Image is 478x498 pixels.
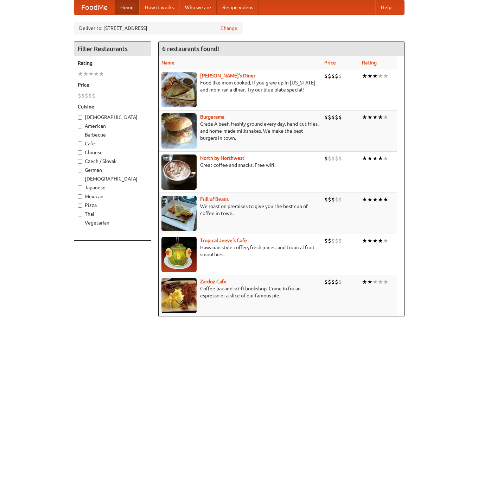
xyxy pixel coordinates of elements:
[78,158,147,165] label: Czech / Slovak
[324,237,328,245] li: $
[78,141,82,146] input: Cafe
[324,113,328,121] li: $
[78,140,147,147] label: Cafe
[338,278,342,286] li: $
[78,81,147,88] h5: Price
[78,203,82,208] input: Pizza
[74,42,151,56] h4: Filter Restaurants
[383,278,388,286] li: ★
[78,115,82,120] input: [DEMOGRAPHIC_DATA]
[372,113,378,121] li: ★
[372,237,378,245] li: ★
[378,196,383,203] li: ★
[161,203,319,217] p: We roast on premises to give you the best cup of coffee in town.
[78,131,147,138] label: Barbecue
[78,133,82,137] input: Barbecue
[375,0,397,14] a: Help
[161,162,319,169] p: Great coffee and snacks. Free wifi.
[78,212,82,216] input: Thai
[335,278,338,286] li: $
[115,0,139,14] a: Home
[85,92,88,100] li: $
[81,92,85,100] li: $
[200,196,229,202] a: Full of Beans
[78,124,82,128] input: American
[331,72,335,80] li: $
[78,185,82,190] input: Japanese
[383,196,388,203] li: ★
[367,196,372,203] li: ★
[78,114,147,121] label: [DEMOGRAPHIC_DATA]
[362,278,367,286] li: ★
[221,25,237,32] a: Change
[200,73,255,78] a: [PERSON_NAME]'s Diner
[92,92,95,100] li: $
[78,122,147,130] label: American
[161,113,197,149] img: burgerama.jpg
[338,72,342,80] li: $
[372,196,378,203] li: ★
[200,238,247,243] a: Tropical Jeeve's Cafe
[335,237,338,245] li: $
[335,72,338,80] li: $
[378,278,383,286] li: ★
[331,155,335,162] li: $
[217,0,259,14] a: Recipe videos
[367,113,372,121] li: ★
[78,175,147,182] label: [DEMOGRAPHIC_DATA]
[78,202,147,209] label: Pizza
[161,244,319,258] p: Hawaiian style coffee, fresh juices, and tropical fruit smoothies.
[324,60,336,65] a: Price
[372,278,378,286] li: ★
[378,113,383,121] li: ★
[328,113,331,121] li: $
[338,237,342,245] li: $
[78,70,83,78] li: ★
[78,219,147,226] label: Vegetarian
[338,113,342,121] li: $
[78,159,82,164] input: Czech / Slovak
[161,79,319,93] p: Food like mom cooked, if you grew up in [US_STATE] and mom ran a diner. Try our blue plate special!
[372,72,378,80] li: ★
[367,155,372,162] li: ★
[78,177,82,181] input: [DEMOGRAPHIC_DATA]
[378,155,383,162] li: ★
[362,113,367,121] li: ★
[78,168,82,172] input: German
[367,278,372,286] li: ★
[78,149,147,156] label: Chinese
[161,278,197,313] img: zardoz.jpg
[383,72,388,80] li: ★
[200,279,227,284] a: Zardoz Cafe
[362,60,377,65] a: Rating
[88,70,94,78] li: ★
[161,72,197,107] img: sallys.jpg
[328,72,331,80] li: $
[78,59,147,67] h5: Rating
[335,155,338,162] li: $
[328,155,331,162] li: $
[78,92,81,100] li: $
[162,45,219,52] ng-pluralize: 6 restaurants found!
[324,72,328,80] li: $
[200,114,224,120] a: Burgerama
[331,278,335,286] li: $
[335,113,338,121] li: $
[78,193,147,200] label: Mexican
[78,194,82,199] input: Mexican
[328,237,331,245] li: $
[200,155,244,161] a: North by Northwest
[78,184,147,191] label: Japanese
[74,0,115,14] a: FoodMe
[362,196,367,203] li: ★
[383,155,388,162] li: ★
[94,70,99,78] li: ★
[372,155,378,162] li: ★
[367,72,372,80] li: ★
[74,22,243,34] div: Deliver to: [STREET_ADDRESS]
